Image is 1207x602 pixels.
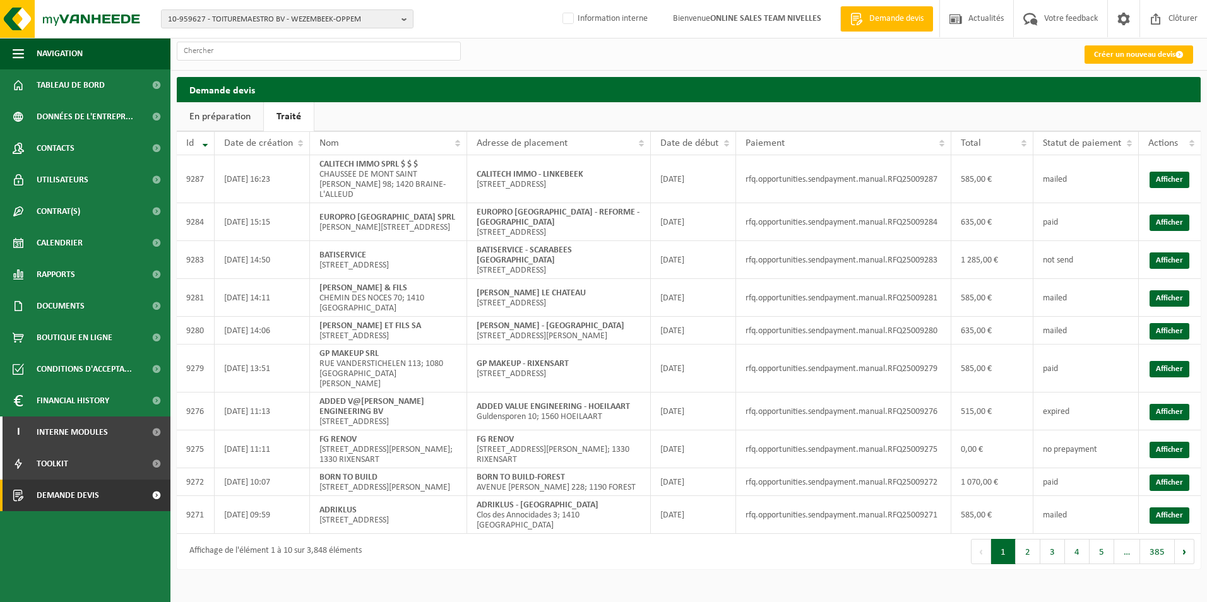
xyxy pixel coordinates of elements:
td: [STREET_ADDRESS] [310,392,467,430]
td: rfq.opportunities.sendpayment.manual.RFQ25009276 [736,392,951,430]
span: Demande devis [866,13,927,25]
td: CHEMIN DES NOCES 70; 1410 [GEOGRAPHIC_DATA] [310,279,467,317]
a: En préparation [177,102,263,131]
a: Afficher [1150,442,1189,458]
a: Afficher [1150,172,1189,188]
td: [STREET_ADDRESS] [467,279,651,317]
td: 585,00 € [951,496,1033,534]
strong: [PERSON_NAME] ET FILS SA [319,321,421,331]
span: paid [1043,218,1058,227]
span: mailed [1043,175,1067,184]
span: mailed [1043,511,1067,520]
strong: FG RENOV [477,435,514,444]
a: Afficher [1150,361,1189,377]
button: 385 [1140,539,1175,564]
span: Contacts [37,133,74,164]
td: [STREET_ADDRESS][PERSON_NAME] [310,468,467,496]
span: Documents [37,290,85,322]
span: mailed [1043,293,1067,303]
td: [STREET_ADDRESS][PERSON_NAME]; 1330 RIXENSART [467,430,651,468]
a: Afficher [1150,507,1189,524]
td: [DATE] 11:11 [215,430,310,468]
strong: CALITECH IMMO - LINKEBEEK [477,170,583,179]
td: [PERSON_NAME][STREET_ADDRESS] [310,203,467,241]
span: Conditions d'accepta... [37,353,132,385]
a: Afficher [1150,215,1189,231]
a: Demande devis [840,6,933,32]
td: 9271 [177,496,215,534]
td: [STREET_ADDRESS] [310,496,467,534]
span: Tableau de bord [37,69,105,101]
td: 0,00 € [951,430,1033,468]
span: Id [186,138,194,148]
button: Next [1175,539,1194,564]
a: Traité [264,102,314,131]
strong: CALITECH IMMO SPRL $ $ $ [319,160,418,169]
input: Chercher [177,42,461,61]
strong: EUROPRO [GEOGRAPHIC_DATA] - REFORME - [GEOGRAPHIC_DATA] [477,208,639,227]
button: 10-959627 - TOITUREMAESTRO BV - WEZEMBEEK-OPPEM [161,9,413,28]
button: 3 [1040,539,1065,564]
span: no prepayment [1043,445,1097,454]
td: 9275 [177,430,215,468]
td: [STREET_ADDRESS] [467,155,651,203]
span: paid [1043,478,1058,487]
strong: BORN TO BUILD-FOREST [477,473,565,482]
span: 10-959627 - TOITUREMAESTRO BV - WEZEMBEEK-OPPEM [168,10,396,29]
td: [DATE] 13:51 [215,345,310,392]
td: [DATE] [651,279,736,317]
strong: GP MAKEUP - RIXENSART [477,359,569,369]
strong: BATISERVICE - SCARABEES [GEOGRAPHIC_DATA] [477,245,572,265]
button: Previous [971,539,991,564]
button: 4 [1065,539,1090,564]
td: [STREET_ADDRESS][PERSON_NAME] [467,317,651,345]
td: [DATE] [651,496,736,534]
td: Guldensporen 10; 1560 HOEILAART [467,392,651,430]
strong: ONLINE SALES TEAM NIVELLES [710,14,821,23]
span: I [13,416,24,448]
td: rfq.opportunities.sendpayment.manual.RFQ25009284 [736,203,951,241]
td: RUE VANDERSTICHELEN 113; 1080 [GEOGRAPHIC_DATA][PERSON_NAME] [310,345,467,392]
span: Nom [319,138,339,148]
td: rfq.opportunities.sendpayment.manual.RFQ25009280 [736,317,951,345]
strong: ADDED VALUE ENGINEERING - HOEILAART [477,402,630,411]
span: Actions [1148,138,1178,148]
td: [STREET_ADDRESS] [467,241,651,279]
td: [STREET_ADDRESS] [467,345,651,392]
td: [DATE] 16:23 [215,155,310,203]
td: [STREET_ADDRESS] [310,317,467,345]
strong: BATISERVICE [319,251,366,260]
a: Afficher [1150,475,1189,491]
td: [DATE] [651,317,736,345]
strong: GP MAKEUP SRL [319,349,379,358]
span: not send [1043,256,1073,265]
td: 9272 [177,468,215,496]
td: 9287 [177,155,215,203]
td: rfq.opportunities.sendpayment.manual.RFQ25009272 [736,468,951,496]
div: Affichage de l'élément 1 à 10 sur 3,848 éléments [183,540,362,563]
td: rfq.opportunities.sendpayment.manual.RFQ25009271 [736,496,951,534]
td: AVENUE [PERSON_NAME] 228; 1190 FOREST [467,468,651,496]
td: 1 285,00 € [951,241,1033,279]
td: 9280 [177,317,215,345]
td: [DATE] [651,345,736,392]
td: 635,00 € [951,203,1033,241]
strong: BORN TO BUILD [319,473,378,482]
td: [DATE] 14:06 [215,317,310,345]
td: [DATE] [651,155,736,203]
strong: [PERSON_NAME] LE CHATEAU [477,288,586,298]
strong: [PERSON_NAME] & FILS [319,283,407,293]
span: Demande devis [37,480,99,511]
td: 585,00 € [951,279,1033,317]
td: 515,00 € [951,392,1033,430]
td: [DATE] 14:50 [215,241,310,279]
span: mailed [1043,326,1067,336]
td: [DATE] [651,468,736,496]
a: Afficher [1150,290,1189,307]
span: Données de l'entrepr... [37,101,133,133]
span: … [1114,539,1140,564]
td: [DATE] 14:11 [215,279,310,317]
a: Créer un nouveau devis [1085,45,1193,64]
td: [DATE] [651,241,736,279]
span: Rapports [37,259,75,290]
